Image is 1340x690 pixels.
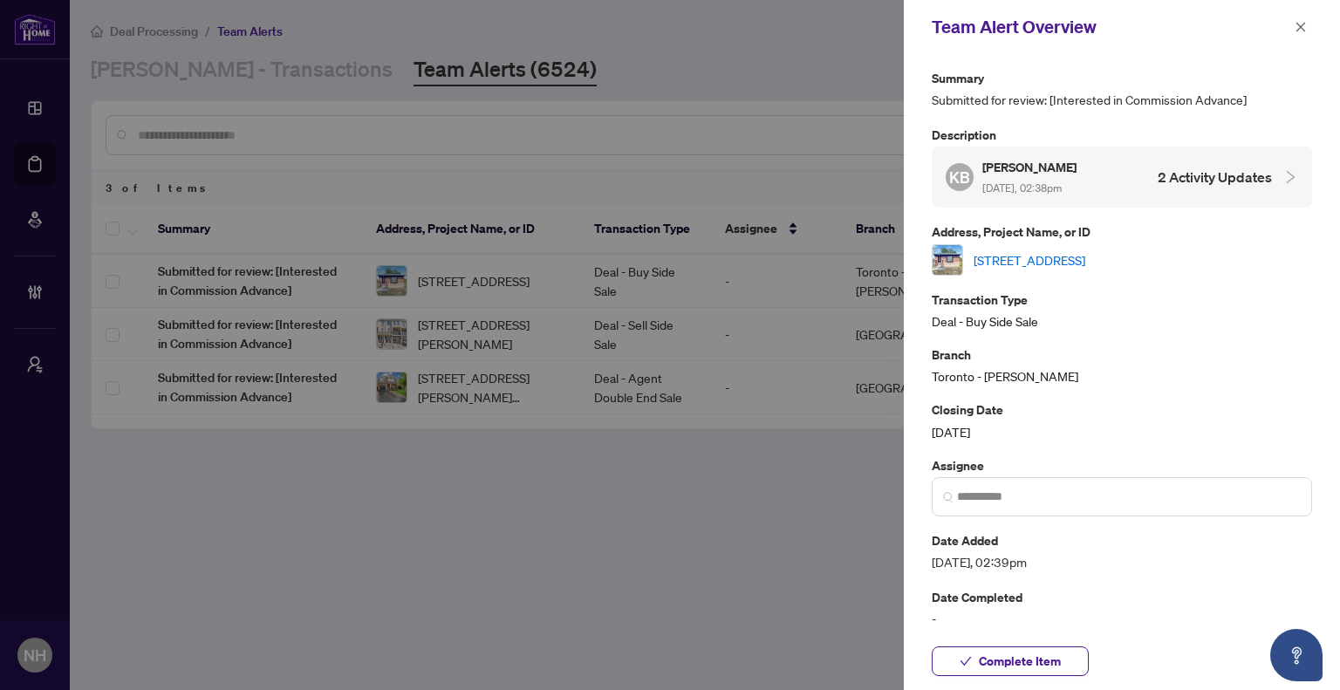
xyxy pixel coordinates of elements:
p: Branch [932,345,1312,365]
h5: [PERSON_NAME] [982,157,1079,177]
div: KB[PERSON_NAME] [DATE], 02:38pm2 Activity Updates [932,147,1312,208]
p: Summary [932,68,1312,88]
span: Complete Item [979,647,1061,675]
button: Complete Item [932,646,1089,676]
p: Date Completed [932,587,1312,607]
p: Description [932,125,1312,145]
button: Open asap [1270,629,1323,681]
p: Date Added [932,530,1312,550]
span: collapsed [1282,169,1298,185]
span: check [960,655,972,667]
p: Assignee [932,455,1312,475]
img: thumbnail-img [933,245,962,275]
span: [DATE], 02:39pm [932,552,1312,572]
span: close [1295,21,1307,33]
p: Address, Project Name, or ID [932,222,1312,242]
h4: 2 Activity Updates [1158,167,1272,188]
div: Deal - Buy Side Sale [932,290,1312,331]
div: [DATE] [932,400,1312,441]
p: Transaction Type [932,290,1312,310]
p: Closing Date [932,400,1312,420]
img: search_icon [943,492,954,502]
span: KB [949,165,970,189]
span: - [932,609,1312,629]
div: Team Alert Overview [932,14,1289,40]
span: [DATE], 02:38pm [982,181,1062,195]
span: Submitted for review: [Interested in Commission Advance] [932,90,1312,110]
div: Toronto - [PERSON_NAME] [932,345,1312,386]
a: [STREET_ADDRESS] [974,250,1085,270]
